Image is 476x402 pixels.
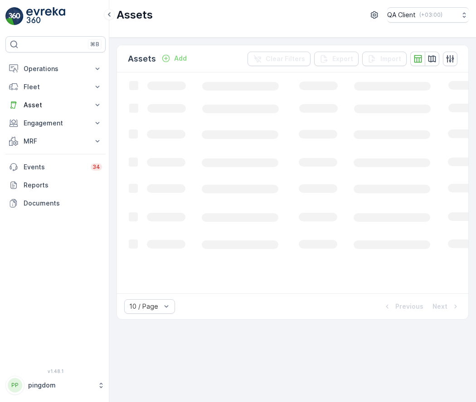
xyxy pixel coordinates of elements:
[419,11,442,19] p: ( +03:00 )
[158,53,190,64] button: Add
[5,158,106,176] a: Events34
[5,176,106,194] a: Reports
[117,8,153,22] p: Assets
[5,132,106,150] button: MRF
[24,199,102,208] p: Documents
[174,54,187,63] p: Add
[5,376,106,395] button: PPpingdom
[362,52,407,66] button: Import
[24,119,87,128] p: Engagement
[5,194,106,212] a: Documents
[5,368,106,374] span: v 1.48.1
[387,10,416,19] p: QA Client
[128,53,156,65] p: Assets
[28,381,93,390] p: pingdom
[24,181,102,190] p: Reports
[24,137,87,146] p: MRF
[26,7,65,25] img: logo_light-DOdMpM7g.png
[266,54,305,63] p: Clear Filters
[395,302,423,311] p: Previous
[5,7,24,25] img: logo
[387,7,469,23] button: QA Client(+03:00)
[90,41,99,48] p: ⌘B
[24,100,87,110] p: Asset
[314,52,359,66] button: Export
[8,378,22,392] div: PP
[432,301,461,312] button: Next
[432,302,447,311] p: Next
[380,54,401,63] p: Import
[24,163,85,172] p: Events
[24,82,87,91] p: Fleet
[5,78,106,96] button: Fleet
[92,163,100,171] p: 34
[5,96,106,114] button: Asset
[5,114,106,132] button: Engagement
[5,60,106,78] button: Operations
[24,64,87,73] p: Operations
[382,301,424,312] button: Previous
[332,54,353,63] p: Export
[248,52,311,66] button: Clear Filters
